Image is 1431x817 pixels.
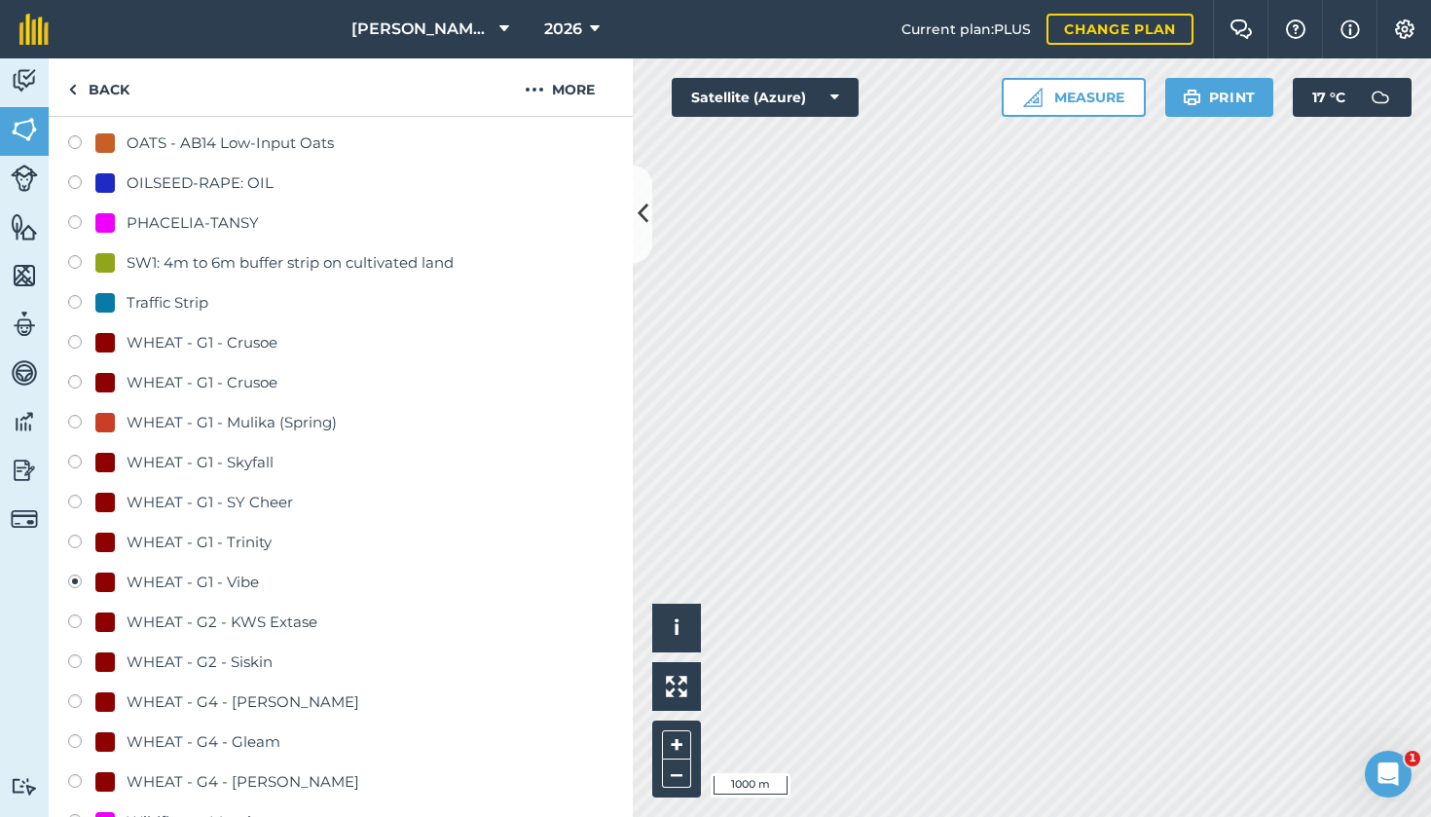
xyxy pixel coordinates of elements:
img: svg+xml;base64,PD94bWwgdmVyc2lvbj0iMS4wIiBlbmNvZGluZz0idXRmLTgiPz4KPCEtLSBHZW5lcmF0b3I6IEFkb2JlIE... [11,456,38,485]
div: WHEAT - G1 - Crusoe [127,331,277,354]
div: Traffic Strip [127,291,208,315]
img: Four arrows, one pointing top left, one top right, one bottom right and the last bottom left [666,676,687,697]
div: WHEAT - G1 - Crusoe [127,371,277,394]
a: Change plan [1046,14,1193,45]
img: svg+xml;base64,PD94bWwgdmVyc2lvbj0iMS4wIiBlbmNvZGluZz0idXRmLTgiPz4KPCEtLSBHZW5lcmF0b3I6IEFkb2JlIE... [11,407,38,436]
div: OILSEED-RAPE: OIL [127,171,274,195]
button: i [652,604,701,652]
div: WHEAT - G4 - [PERSON_NAME] [127,690,359,714]
img: fieldmargin Logo [19,14,49,45]
a: Back [49,58,149,116]
div: PHACELIA-TANSY [127,211,259,235]
iframe: Intercom live chat [1365,751,1412,798]
span: [PERSON_NAME] Hayleys Partnership [351,18,492,41]
img: svg+xml;base64,PHN2ZyB4bWxucz0iaHR0cDovL3d3dy53My5vcmcvMjAwMC9zdmciIHdpZHRoPSI1NiIgaGVpZ2h0PSI2MC... [11,261,38,290]
div: OATS - AB14 Low-Input Oats [127,131,334,155]
button: – [662,760,691,788]
img: svg+xml;base64,PD94bWwgdmVyc2lvbj0iMS4wIiBlbmNvZGluZz0idXRmLTgiPz4KPCEtLSBHZW5lcmF0b3I6IEFkb2JlIE... [11,165,38,192]
img: svg+xml;base64,PD94bWwgdmVyc2lvbj0iMS4wIiBlbmNvZGluZz0idXRmLTgiPz4KPCEtLSBHZW5lcmF0b3I6IEFkb2JlIE... [11,358,38,388]
img: svg+xml;base64,PHN2ZyB4bWxucz0iaHR0cDovL3d3dy53My5vcmcvMjAwMC9zdmciIHdpZHRoPSIxOSIgaGVpZ2h0PSIyNC... [1183,86,1201,109]
span: 17 ° C [1312,78,1345,117]
img: svg+xml;base64,PHN2ZyB4bWxucz0iaHR0cDovL3d3dy53My5vcmcvMjAwMC9zdmciIHdpZHRoPSIyMCIgaGVpZ2h0PSIyNC... [525,78,544,101]
div: SW1: 4m to 6m buffer strip on cultivated land [127,251,454,275]
img: svg+xml;base64,PHN2ZyB4bWxucz0iaHR0cDovL3d3dy53My5vcmcvMjAwMC9zdmciIHdpZHRoPSI1NiIgaGVpZ2h0PSI2MC... [11,115,38,144]
div: WHEAT - G1 - Vibe [127,571,259,594]
img: svg+xml;base64,PD94bWwgdmVyc2lvbj0iMS4wIiBlbmNvZGluZz0idXRmLTgiPz4KPCEtLSBHZW5lcmF0b3I6IEFkb2JlIE... [11,777,38,796]
img: A question mark icon [1284,19,1307,39]
button: + [662,730,691,760]
span: 1 [1405,751,1420,766]
img: svg+xml;base64,PHN2ZyB4bWxucz0iaHR0cDovL3d3dy53My5vcmcvMjAwMC9zdmciIHdpZHRoPSI5IiBoZWlnaHQ9IjI0Ii... [68,78,77,101]
button: More [487,58,633,116]
div: WHEAT - G4 - Gleam [127,730,280,754]
img: A cog icon [1393,19,1416,39]
div: WHEAT - G1 - Mulika (Spring) [127,411,337,434]
div: WHEAT - G1 - Trinity [127,531,272,554]
span: 2026 [544,18,582,41]
div: WHEAT - G2 - Siskin [127,650,273,674]
div: WHEAT - G4 - [PERSON_NAME] [127,770,359,794]
span: i [674,615,679,640]
img: svg+xml;base64,PD94bWwgdmVyc2lvbj0iMS4wIiBlbmNvZGluZz0idXRmLTgiPz4KPCEtLSBHZW5lcmF0b3I6IEFkb2JlIE... [1361,78,1400,117]
button: Print [1165,78,1274,117]
img: svg+xml;base64,PD94bWwgdmVyc2lvbj0iMS4wIiBlbmNvZGluZz0idXRmLTgiPz4KPCEtLSBHZW5lcmF0b3I6IEFkb2JlIE... [11,505,38,533]
span: Current plan : PLUS [901,19,1031,40]
div: WHEAT - G1 - SY Cheer [127,491,293,514]
img: svg+xml;base64,PHN2ZyB4bWxucz0iaHR0cDovL3d3dy53My5vcmcvMjAwMC9zdmciIHdpZHRoPSIxNyIgaGVpZ2h0PSIxNy... [1340,18,1360,41]
button: 17 °C [1293,78,1412,117]
button: Satellite (Azure) [672,78,859,117]
img: svg+xml;base64,PHN2ZyB4bWxucz0iaHR0cDovL3d3dy53My5vcmcvMjAwMC9zdmciIHdpZHRoPSI1NiIgaGVpZ2h0PSI2MC... [11,212,38,241]
div: WHEAT - G1 - Skyfall [127,451,274,474]
button: Measure [1002,78,1146,117]
div: WHEAT - G2 - KWS Extase [127,611,317,634]
img: svg+xml;base64,PD94bWwgdmVyc2lvbj0iMS4wIiBlbmNvZGluZz0idXRmLTgiPz4KPCEtLSBHZW5lcmF0b3I6IEFkb2JlIE... [11,310,38,339]
img: svg+xml;base64,PD94bWwgdmVyc2lvbj0iMS4wIiBlbmNvZGluZz0idXRmLTgiPz4KPCEtLSBHZW5lcmF0b3I6IEFkb2JlIE... [11,66,38,95]
img: Ruler icon [1023,88,1043,107]
img: Two speech bubbles overlapping with the left bubble in the forefront [1229,19,1253,39]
